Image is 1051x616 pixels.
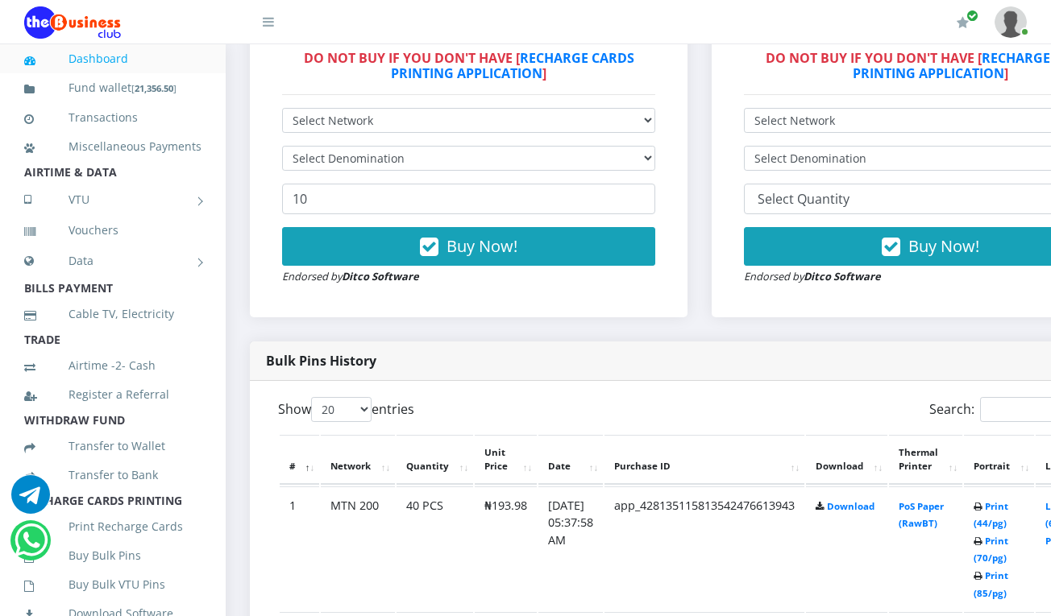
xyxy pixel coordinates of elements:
[475,486,537,611] td: ₦193.98
[280,486,319,611] td: 1
[282,227,655,266] button: Buy Now!
[24,241,201,281] a: Data
[24,376,201,413] a: Register a Referral
[24,128,201,165] a: Miscellaneous Payments
[24,296,201,333] a: Cable TV, Electricity
[974,535,1008,564] a: Print (70/pg)
[397,486,473,611] td: 40 PCS
[24,566,201,603] a: Buy Bulk VTU Pins
[899,500,944,530] a: PoS Paper (RawBT)
[804,269,881,283] strong: Ditco Software
[278,397,414,422] label: Show entries
[744,269,881,283] small: Endorsed by
[24,40,201,77] a: Dashboard
[966,10,978,22] span: Renew/Upgrade Subscription
[24,347,201,384] a: Airtime -2- Cash
[604,486,804,611] td: app_428135115813542476613943
[397,435,473,485] th: Quantity: activate to sort column ascending
[24,180,201,220] a: VTU
[266,352,376,370] strong: Bulk Pins History
[311,397,372,422] select: Showentries
[604,435,804,485] th: Purchase ID: activate to sort column ascending
[889,435,962,485] th: Thermal Printer: activate to sort column ascending
[24,537,201,574] a: Buy Bulk Pins
[15,533,48,560] a: Chat for support
[135,82,173,94] b: 21,356.50
[24,212,201,249] a: Vouchers
[24,6,121,39] img: Logo
[321,486,395,611] td: MTN 200
[538,435,603,485] th: Date: activate to sort column ascending
[995,6,1027,38] img: User
[24,508,201,545] a: Print Recharge Cards
[908,235,979,257] span: Buy Now!
[131,82,177,94] small: [ ]
[280,435,319,485] th: #: activate to sort column descending
[282,269,419,283] small: Endorsed by
[391,49,634,82] a: RECHARGE CARDS PRINTING APPLICATION
[475,435,537,485] th: Unit Price: activate to sort column ascending
[24,69,201,107] a: Fund wallet[21,356.50]
[24,428,201,465] a: Transfer to Wallet
[957,16,969,29] i: Renew/Upgrade Subscription
[447,235,517,257] span: Buy Now!
[24,99,201,136] a: Transactions
[964,435,1034,485] th: Portrait: activate to sort column ascending
[974,500,1008,530] a: Print (44/pg)
[24,457,201,494] a: Transfer to Bank
[321,435,395,485] th: Network: activate to sort column ascending
[304,49,634,82] strong: DO NOT BUY IF YOU DON'T HAVE [ ]
[11,487,50,514] a: Chat for support
[282,184,655,214] input: Enter Quantity
[342,269,419,283] strong: Ditco Software
[827,500,874,512] a: Download
[806,435,887,485] th: Download: activate to sort column ascending
[974,569,1008,599] a: Print (85/pg)
[538,486,603,611] td: [DATE] 05:37:58 AM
